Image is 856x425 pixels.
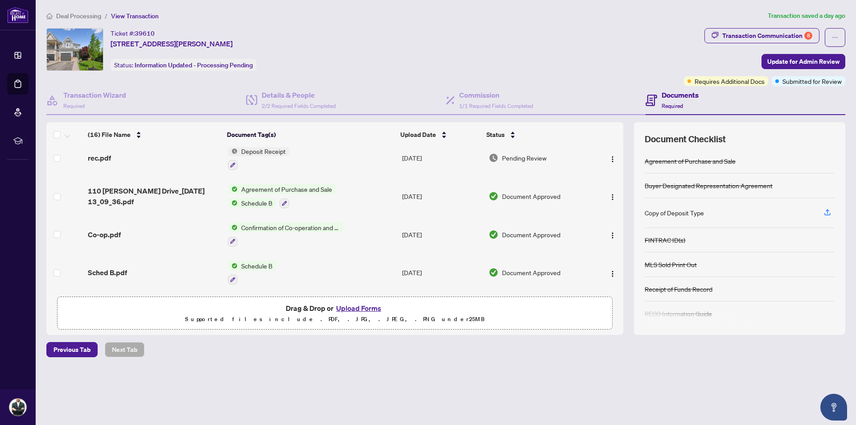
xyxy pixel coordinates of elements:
span: home [46,13,53,19]
article: Transaction saved a day ago [768,11,845,21]
img: Logo [609,270,616,277]
div: FINTRAC ID(s) [645,235,685,245]
td: [DATE] [399,215,485,254]
div: RECO Information Guide [645,309,712,318]
span: Pending Review [502,153,547,163]
button: Status IconConfirmation of Co-operation and Representation—Buyer/Seller [228,223,343,247]
button: Logo [605,227,620,242]
span: Document Approved [502,230,560,239]
button: Next Tab [105,342,144,357]
span: 39610 [135,29,155,37]
h4: Details & People [262,90,336,100]
div: Ticket #: [111,28,155,38]
button: Upload Forms [333,302,384,314]
td: [DATE] [399,254,485,292]
h4: Documents [662,90,699,100]
span: Schedule B [238,198,276,208]
span: (16) File Name [88,130,131,140]
span: Requires Additional Docs [695,76,765,86]
button: Open asap [820,394,847,421]
button: Status IconSchedule B [228,261,276,285]
span: Drag & Drop or [286,302,384,314]
span: Status [486,130,505,140]
span: rec.pdf [88,153,111,163]
span: Document Approved [502,268,560,277]
span: Agreement of Purchase and Sale [238,184,336,194]
img: Logo [609,194,616,201]
span: Sched B.pdf [88,267,127,278]
img: Document Status [489,268,498,277]
button: Previous Tab [46,342,98,357]
span: Co-op.pdf [88,229,121,240]
img: Logo [609,156,616,163]
li: / [105,11,107,21]
span: 2/2 Required Fields Completed [262,103,336,109]
span: 1/1 Required Fields Completed [459,103,533,109]
div: Transaction Communication [722,29,812,43]
h4: Commission [459,90,533,100]
span: Drag & Drop orUpload FormsSupported files include .PDF, .JPG, .JPEG, .PNG under25MB [58,297,612,330]
img: Status Icon [228,261,238,271]
button: Status IconAgreement of Purchase and SaleStatus IconSchedule B [228,184,336,208]
button: Logo [605,151,620,165]
th: Document Tag(s) [223,122,397,147]
img: Document Status [489,153,498,163]
span: Update for Admin Review [767,54,840,69]
img: logo [7,7,29,23]
span: Deposit Receipt [238,146,289,156]
span: Document Checklist [645,133,726,145]
div: Receipt of Funds Record [645,284,712,294]
span: Previous Tab [53,342,91,357]
span: Required [662,103,683,109]
span: Submitted for Review [782,76,842,86]
th: (16) File Name [84,122,223,147]
span: Schedule B [238,261,276,271]
button: Status IconDeposit Receipt [228,146,289,170]
button: Update for Admin Review [761,54,845,69]
img: Logo [609,232,616,239]
div: 8 [804,32,812,40]
h4: Transaction Wizard [63,90,126,100]
span: ellipsis [832,34,838,41]
span: Document Approved [502,191,560,201]
img: Profile Icon [9,399,26,416]
span: Confirmation of Co-operation and Representation—Buyer/Seller [238,223,343,232]
div: MLS Sold Print Out [645,260,697,269]
img: IMG-E12212537_1.jpg [47,29,103,70]
button: Logo [605,189,620,203]
td: [DATE] [399,177,485,215]
div: Status: [111,59,256,71]
div: Copy of Deposit Type [645,208,704,218]
td: [DATE] [399,139,485,177]
span: Required [63,103,85,109]
span: 110 [PERSON_NAME] Drive_[DATE] 13_09_36.pdf [88,186,220,207]
span: Information Updated - Processing Pending [135,61,253,69]
th: Status [483,122,590,147]
img: Document Status [489,191,498,201]
span: [STREET_ADDRESS][PERSON_NAME] [111,38,233,49]
img: Status Icon [228,198,238,208]
p: Supported files include .PDF, .JPG, .JPEG, .PNG under 25 MB [63,314,607,325]
button: Transaction Communication8 [704,28,819,43]
div: Buyer Designated Representation Agreement [645,181,773,190]
th: Upload Date [397,122,483,147]
div: Agreement of Purchase and Sale [645,156,736,166]
button: Logo [605,265,620,280]
span: Deal Processing [56,12,101,20]
img: Status Icon [228,184,238,194]
img: Document Status [489,230,498,239]
img: Status Icon [228,223,238,232]
span: View Transaction [111,12,159,20]
img: Status Icon [228,146,238,156]
span: Upload Date [400,130,436,140]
